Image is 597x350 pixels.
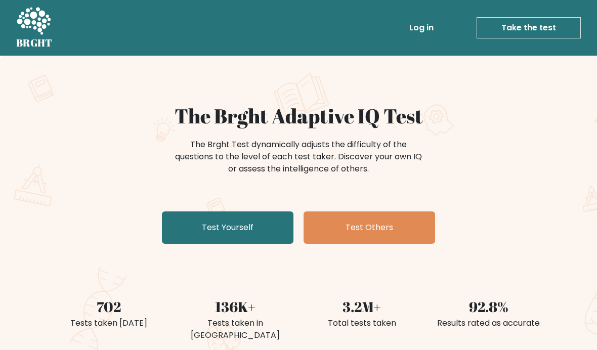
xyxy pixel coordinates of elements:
[305,317,419,329] div: Total tests taken
[431,296,545,318] div: 92.8%
[162,211,293,244] a: Test Yourself
[16,4,53,52] a: BRGHT
[405,18,438,38] a: Log in
[477,17,581,38] a: Take the test
[52,296,166,318] div: 702
[52,317,166,329] div: Tests taken [DATE]
[305,296,419,318] div: 3.2M+
[52,104,545,128] h1: The Brght Adaptive IQ Test
[172,139,425,175] div: The Brght Test dynamically adjusts the difficulty of the questions to the level of each test take...
[178,296,292,318] div: 136K+
[16,37,53,49] h5: BRGHT
[178,317,292,341] div: Tests taken in [GEOGRAPHIC_DATA]
[431,317,545,329] div: Results rated as accurate
[304,211,435,244] a: Test Others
